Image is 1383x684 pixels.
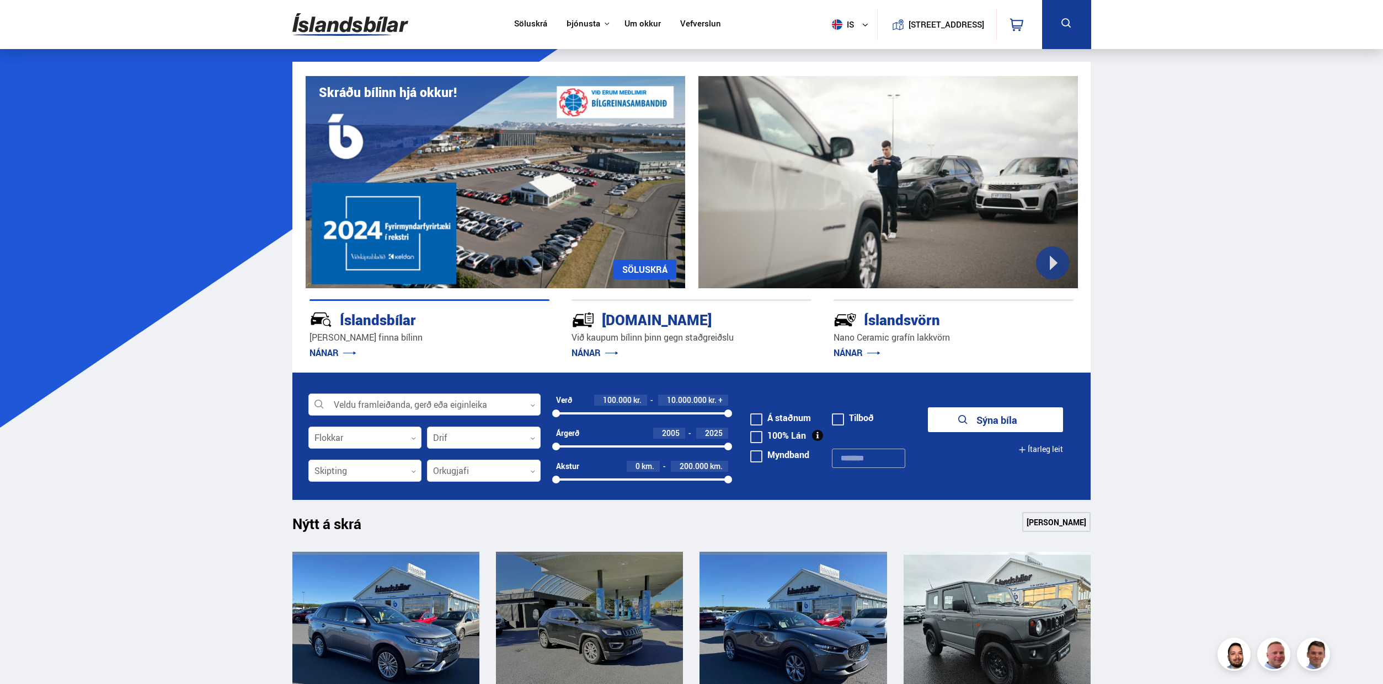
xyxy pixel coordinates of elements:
[309,308,333,331] img: JRvxyua_JYH6wB4c.svg
[832,19,842,30] img: svg+xml;base64,PHN2ZyB4bWxucz0iaHR0cDovL3d3dy53My5vcmcvMjAwMC9zdmciIHdpZHRoPSI1MTIiIGhlaWdodD0iNT...
[572,308,595,331] img: tr5P-W3DuiFaO7aO.svg
[514,19,547,30] a: Söluskrá
[708,396,717,405] span: kr.
[750,450,809,459] label: Myndband
[309,347,356,359] a: NÁNAR
[636,461,640,471] span: 0
[705,428,723,438] span: 2025
[9,4,42,37] button: Opna LiveChat spjallviðmót
[750,431,806,440] label: 100% Lán
[572,331,811,344] p: Við kaupum bílinn þinn gegn staðgreiðslu
[883,9,990,40] a: [STREET_ADDRESS]
[642,462,654,471] span: km.
[667,395,707,405] span: 10.000.000
[306,76,685,288] img: eKx6w-_Home_640_.png
[603,395,632,405] span: 100.000
[718,396,723,405] span: +
[680,19,721,30] a: Vefverslun
[319,85,457,100] h1: Skráðu bílinn hjá okkur!
[662,428,680,438] span: 2005
[613,260,676,279] a: SÖLUSKRÁ
[309,309,510,328] div: Íslandsbílar
[928,407,1063,432] button: Sýna bíla
[572,347,618,359] a: NÁNAR
[834,309,1034,328] div: Íslandsvörn
[633,396,642,405] span: kr.
[556,429,579,438] div: Árgerð
[680,461,708,471] span: 200.000
[309,331,549,344] p: [PERSON_NAME] finna bílinn
[827,19,855,30] span: is
[1299,639,1332,672] img: FbJEzSuNWCJXmdc-.webp
[1219,639,1252,672] img: nhp88E3Fdnt1Opn2.png
[1018,437,1063,462] button: Ítarleg leit
[1259,639,1292,672] img: siFngHWaQ9KaOqBr.png
[834,347,880,359] a: NÁNAR
[292,515,381,538] h1: Nýtt á skrá
[572,309,772,328] div: [DOMAIN_NAME]
[834,308,857,331] img: -Svtn6bYgwAsiwNX.svg
[556,462,579,471] div: Akstur
[624,19,661,30] a: Um okkur
[750,413,811,422] label: Á staðnum
[292,7,408,42] img: G0Ugv5HjCgRt.svg
[913,20,980,29] button: [STREET_ADDRESS]
[1022,512,1091,532] a: [PERSON_NAME]
[834,331,1074,344] p: Nano Ceramic grafín lakkvörn
[556,396,572,405] div: Verð
[827,8,877,41] button: is
[832,413,874,422] label: Tilboð
[710,462,723,471] span: km.
[567,19,600,29] button: Þjónusta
